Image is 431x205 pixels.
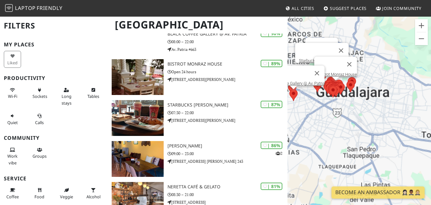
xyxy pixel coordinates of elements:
div: | 89% [261,60,282,67]
button: Long stays [58,85,75,108]
p: 08:00 – 22:00 [167,39,287,45]
button: Food [31,185,48,202]
a: All Cities [283,3,317,14]
h3: Productivity [4,75,104,81]
button: Cerrar [323,38,338,53]
span: Friendly [37,4,62,12]
p: [STREET_ADDRESS][PERSON_NAME] [167,117,287,123]
button: Groups [31,145,48,162]
span: Video/audio calls [35,120,44,125]
span: Stable Wi-Fi [8,93,17,99]
button: Tables [85,85,102,102]
span: Coffee [6,194,19,200]
button: Veggie [58,185,75,202]
button: Cerrar [342,57,357,72]
p: Open 24 hours [167,69,287,75]
h3: Service [4,176,104,182]
p: 09:00 – 23:00 [167,151,287,157]
span: Quiet [7,120,18,125]
span: Alcohol [86,194,100,200]
a: Suggest Places [321,3,369,14]
a: Starbucks [PERSON_NAME] [299,58,349,63]
div: | 81% [261,183,282,190]
h3: Starbucks [PERSON_NAME] [167,102,287,108]
span: Food [34,194,44,200]
button: Acercar [415,19,428,32]
h2: Filters [4,16,104,35]
p: [STREET_ADDRESS] [PERSON_NAME] 243 [167,158,287,164]
button: Quiet [4,111,21,128]
span: Suggest Places [330,5,367,11]
span: People working [7,153,18,165]
button: Wi-Fi [4,85,21,102]
button: Work vibe [4,145,21,168]
span: Group tables [33,153,47,159]
a: | 90% Black Coffee Gallery @ Av. Patria 08:00 – 22:00 Av. Patria #663 [108,29,287,54]
img: Miguel Ángel Coffee [112,141,164,177]
button: Alejar [415,32,428,45]
span: Veggie [60,194,73,200]
a: Bistrot Monraz House | 89% Bistrot Monraz House Open 24 hours [STREET_ADDRESS][PERSON_NAME] [108,59,287,95]
div: | 87% [261,101,282,108]
img: Bistrot Monraz House [112,59,164,95]
h1: [GEOGRAPHIC_DATA] [110,16,286,34]
h3: Neretta Café & Gelato [167,184,287,190]
p: 07:30 – 22:00 [167,110,287,116]
button: Cerrar [309,66,324,81]
button: Cerrar [333,43,349,58]
img: Starbucks Terranova [112,100,164,136]
h3: Bistrot Monraz House [167,61,287,67]
a: Bistrot Monraz House [318,72,357,77]
p: Av. Patria #663 [167,46,287,52]
p: 2 [276,150,282,156]
a: Miguel Ángel Coffee | 86% 2 [PERSON_NAME] 09:00 – 23:00 [STREET_ADDRESS] [PERSON_NAME] 243 [108,141,287,177]
span: Join Community [382,5,421,11]
p: 08:30 – 21:00 [167,192,287,198]
button: Alcohol [85,185,102,202]
h3: My Places [4,42,104,48]
a: Join Community [373,3,424,14]
button: Sockets [31,85,48,102]
a: Black Coffee Gallery @ Av. Patria [266,81,324,86]
span: All Cities [292,5,314,11]
button: Coffee [4,185,21,202]
span: Long stays [62,93,71,106]
h3: Community [4,135,104,141]
span: Work-friendly tables [87,93,99,99]
div: | 86% [261,142,282,149]
img: LaptopFriendly [5,4,13,12]
button: Calls [31,111,48,128]
p: [STREET_ADDRESS][PERSON_NAME] [167,76,287,83]
a: Starbucks Terranova | 87% Starbucks [PERSON_NAME] 07:30 – 22:00 [STREET_ADDRESS][PERSON_NAME] [108,100,287,136]
span: Laptop [15,4,36,12]
span: Power sockets [33,93,47,99]
a: LaptopFriendly LaptopFriendly [5,3,63,14]
h3: [PERSON_NAME] [167,143,287,149]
